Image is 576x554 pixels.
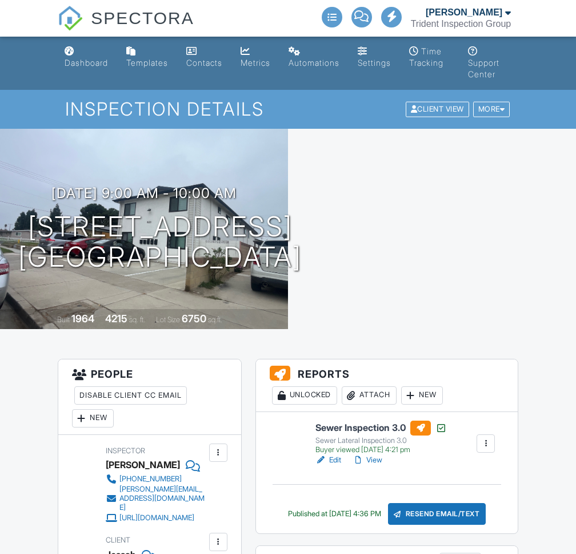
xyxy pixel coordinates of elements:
div: New [72,409,114,428]
a: [URL][DOMAIN_NAME] [106,512,206,524]
div: [PHONE_NUMBER] [119,474,182,484]
a: Sewer Inspection 3.0 Sewer Lateral Inspection 3.0 Buyer viewed [DATE] 4:21 pm [315,421,447,455]
a: Settings [353,41,395,74]
a: Edit [315,454,341,466]
div: Published at [DATE] 4:36 PM [288,509,381,519]
h1: Inspection Details [65,99,511,119]
a: [PHONE_NUMBER] [106,473,206,485]
div: [URL][DOMAIN_NAME] [119,513,194,523]
a: Time Tracking [405,41,454,74]
div: More [473,102,510,117]
div: Metrics [241,58,270,68]
div: Automations [289,58,339,68]
a: Client View [405,104,472,113]
span: Lot Size [156,315,180,324]
div: 4215 [105,312,127,325]
span: Client [106,536,130,544]
h1: [STREET_ADDRESS] [GEOGRAPHIC_DATA] [18,212,302,272]
span: sq.ft. [208,315,222,324]
a: Metrics [236,41,275,74]
div: Resend Email/Text [388,503,486,525]
div: 1964 [71,312,94,325]
span: sq. ft. [129,315,145,324]
div: Attach [342,386,397,405]
div: Buyer viewed [DATE] 4:21 pm [315,445,447,454]
div: Trident Inspection Group [411,18,511,30]
a: Dashboard [60,41,113,74]
div: Unlocked [272,386,337,405]
div: Templates [126,58,168,68]
a: Automations (Advanced) [284,41,344,74]
span: Inspector [106,446,145,455]
div: New [401,386,443,405]
span: Built [57,315,70,324]
span: SPECTORA [91,6,194,30]
div: Dashboard [65,58,108,68]
img: The Best Home Inspection Software - Spectora [58,6,83,31]
div: [PERSON_NAME] [426,7,502,18]
a: View [353,454,382,466]
div: [PERSON_NAME][EMAIL_ADDRESS][DOMAIN_NAME] [119,485,206,512]
a: SPECTORA [58,17,194,38]
div: Sewer Lateral Inspection 3.0 [315,436,447,445]
a: [PERSON_NAME][EMAIL_ADDRESS][DOMAIN_NAME] [106,485,206,512]
div: Settings [358,58,391,68]
div: 6750 [182,312,206,325]
h3: Reports [256,359,518,412]
h6: Sewer Inspection 3.0 [315,421,447,436]
a: Support Center [463,41,516,85]
h3: People [58,359,241,435]
div: Contacts [186,58,222,68]
div: Disable Client CC Email [74,386,187,405]
a: Contacts [182,41,227,74]
h3: [DATE] 9:00 am - 10:00 am [51,185,237,201]
a: Templates [122,41,173,74]
div: Client View [406,102,469,117]
div: [PERSON_NAME] [106,456,180,473]
div: Support Center [468,58,499,79]
div: Time Tracking [409,46,443,68]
